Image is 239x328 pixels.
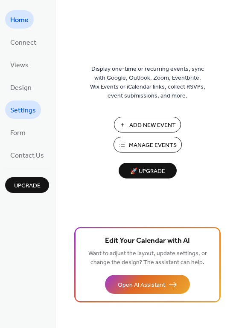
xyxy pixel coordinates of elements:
[10,127,26,140] span: Form
[10,14,29,27] span: Home
[88,248,207,268] span: Want to adjust the layout, update settings, or change the design? The assistant can help.
[114,137,182,152] button: Manage Events
[118,281,165,290] span: Open AI Assistant
[5,177,49,193] button: Upgrade
[90,65,205,101] span: Display one-time or recurring events, sync with Google, Outlook, Zoom, Eventbrite, Wix Events or ...
[5,33,41,51] a: Connect
[10,59,29,72] span: Views
[5,10,34,29] a: Home
[5,101,41,119] a: Settings
[105,235,190,247] span: Edit Your Calendar with AI
[10,104,36,117] span: Settings
[5,146,49,164] a: Contact Us
[119,163,177,178] button: 🚀 Upgrade
[129,121,176,130] span: Add New Event
[114,117,181,132] button: Add New Event
[10,81,32,95] span: Design
[10,149,44,162] span: Contact Us
[5,123,31,141] a: Form
[124,166,172,177] span: 🚀 Upgrade
[5,78,37,96] a: Design
[14,181,41,190] span: Upgrade
[105,275,190,294] button: Open AI Assistant
[5,55,34,74] a: Views
[129,141,177,150] span: Manage Events
[10,36,36,49] span: Connect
